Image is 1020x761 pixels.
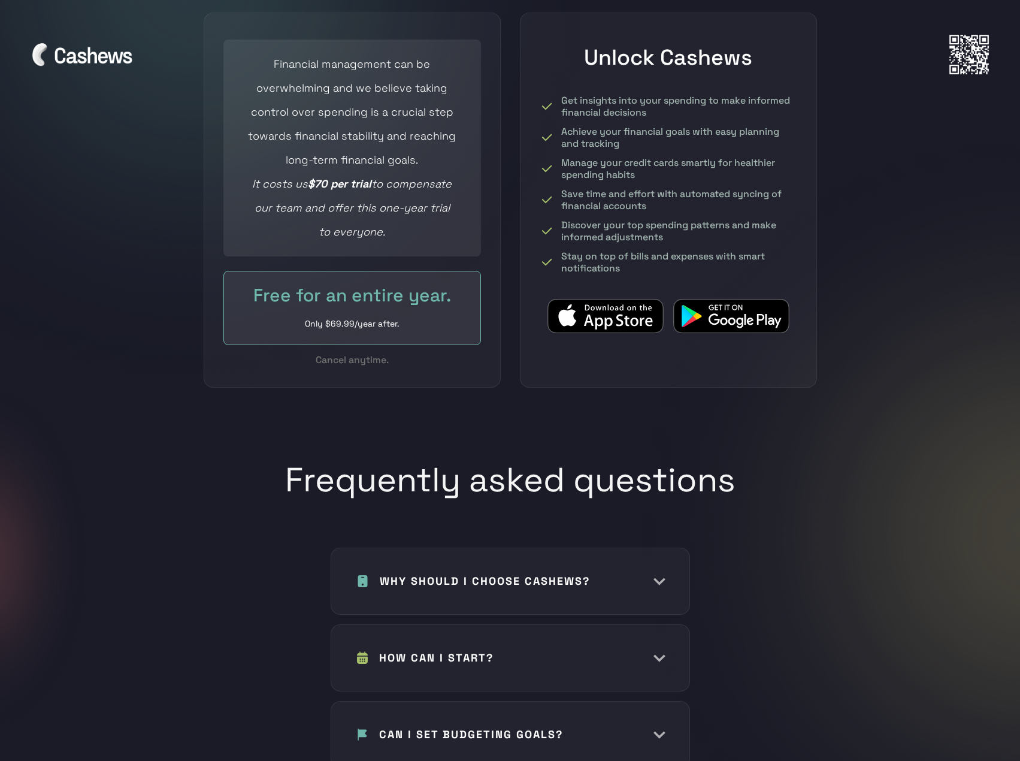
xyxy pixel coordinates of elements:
div: Manage your credit cards smartly for healthier spending habits [561,157,797,181]
div: Stay on top of bills and expenses with smart notifications [561,250,797,274]
div: Save time and effort with automated syncing of financial accounts [561,188,797,212]
h1: WHY SHOULD I CHOOSE CASHEWS? [380,572,590,590]
div: Cancel anytime. [223,352,481,368]
div: Only $69.99/year after. [248,315,456,333]
h1: HOW CAN I START? [379,649,494,667]
em: It costs us [252,177,308,191]
h1: Frequently asked questions [285,460,736,524]
div: Achieve your financial goals with easy planning and tracking [561,126,797,150]
div: Free for an entire year. [248,283,456,307]
em: to compensate our team and offer this one-year trial to everyone. [255,177,452,238]
h1: CAN I SET BUDGETING GOALS? [379,726,563,744]
div: Financial management can be overwhelming and we believe taking control over spending is a crucial... [248,52,456,244]
div: Get insights into your spending to make informed financial decisions [561,95,797,119]
div: Discover your top spending patterns and make informed adjustments [561,219,797,243]
em: $70 per trial [308,177,371,191]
